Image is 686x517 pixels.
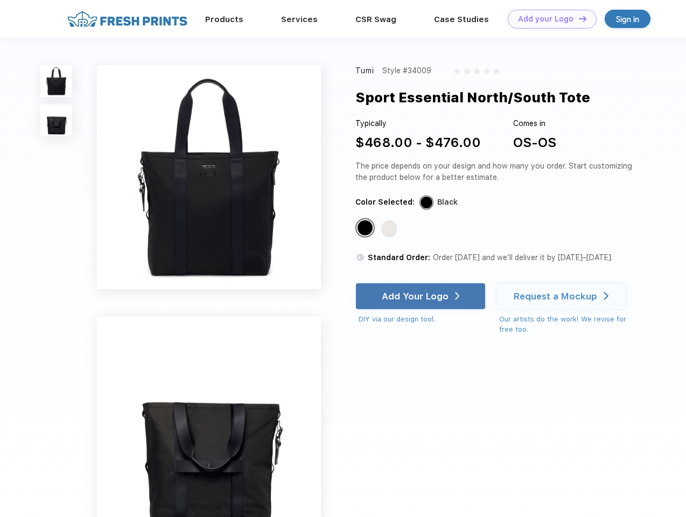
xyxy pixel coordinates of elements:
[454,68,460,74] img: gray_star.svg
[382,291,449,302] div: Add Your Logo
[455,292,460,300] img: white arrow
[437,197,458,208] div: Black
[382,65,431,76] div: Style #34009
[382,220,397,235] div: Off White Tan
[499,314,636,335] div: Our artists do the work! We revise for free too.
[359,314,486,325] div: DIY via our design tool.
[64,10,191,29] img: fo%20logo%202.webp
[355,160,636,183] div: The price depends on your design and how many you order. Start customizing the product below for ...
[579,16,586,22] img: DT
[355,118,481,129] div: Typically
[97,65,321,289] img: func=resize&h=640
[513,133,556,152] div: OS-OS
[355,133,481,152] div: $468.00 - $476.00
[513,118,556,129] div: Comes in
[40,65,72,97] img: func=resize&h=100
[604,292,608,300] img: white arrow
[355,87,590,108] div: Sport Essential North/South Tote
[205,15,243,24] a: Products
[355,65,375,76] div: Tumi
[474,68,480,74] img: gray_star.svg
[433,253,613,262] span: Order [DATE] and we’ll deliver it by [DATE]–[DATE].
[605,10,650,28] a: Sign in
[464,68,470,74] img: gray_star.svg
[518,15,573,24] div: Add your Logo
[358,220,373,235] div: Black
[616,13,639,25] div: Sign in
[514,291,597,302] div: Request a Mockup
[493,68,500,74] img: gray_star.svg
[355,253,365,262] img: standard order
[355,197,415,208] div: Color Selected:
[484,68,490,74] img: gray_star.svg
[40,104,72,136] img: func=resize&h=100
[368,253,430,262] span: Standard Order:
